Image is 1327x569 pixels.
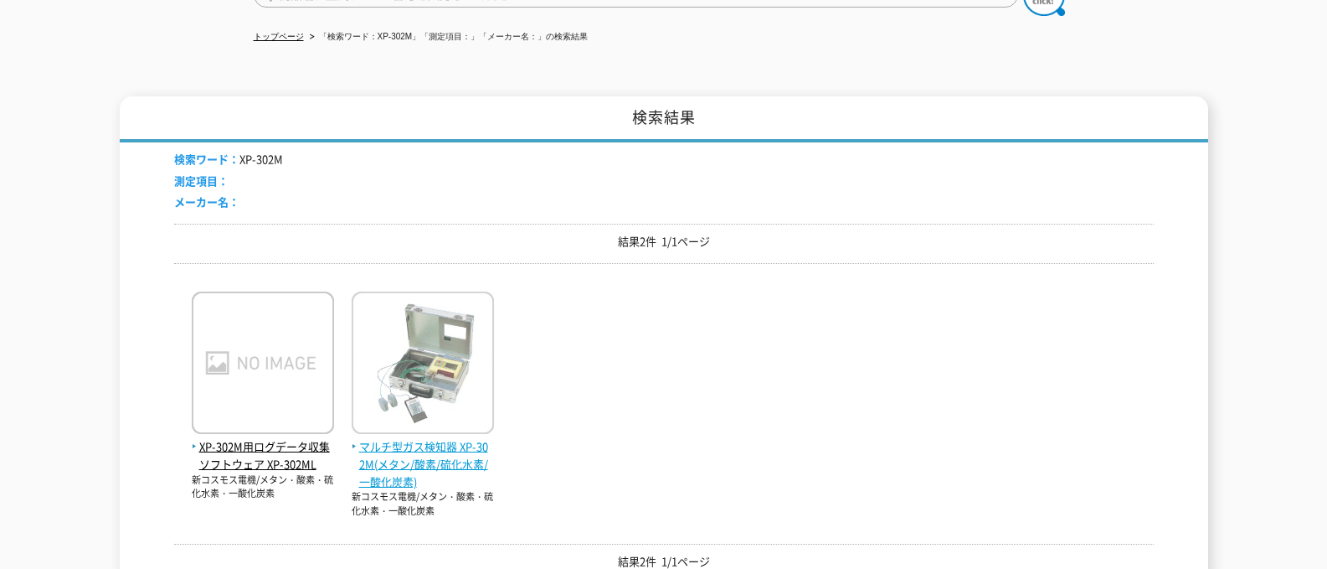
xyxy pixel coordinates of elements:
a: XP-302M用ログデータ収集ソフトウェア XP-302ML [192,421,334,473]
span: 測定項目： [174,173,229,189]
span: メーカー名： [174,194,239,209]
span: XP-302M用ログデータ収集ソフトウェア XP-302ML [192,438,334,473]
h1: 検索結果 [120,96,1208,142]
span: マルチ型ガス検知器 XP-302M(メタン/酸素/硫化水素/一酸化炭素) [352,438,494,490]
li: 「検索ワード：XP-302M」「測定項目：」「メーカー名：」の検索結果 [306,28,589,46]
img: XP-302M(メタン/酸素/硫化水素/一酸化炭素) [352,292,494,438]
img: XP-302ML [192,292,334,438]
p: 新コスモス電機/メタン・酸素・硫化水素・一酸化炭素 [192,473,334,501]
a: マルチ型ガス検知器 XP-302M(メタン/酸素/硫化水素/一酸化炭素) [352,421,494,490]
p: 結果2件 1/1ページ [174,233,1154,251]
span: 検索ワード： [174,151,239,167]
a: トップページ [254,32,304,41]
p: 新コスモス電機/メタン・酸素・硫化水素・一酸化炭素 [352,490,494,518]
li: XP-302M [174,151,283,168]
